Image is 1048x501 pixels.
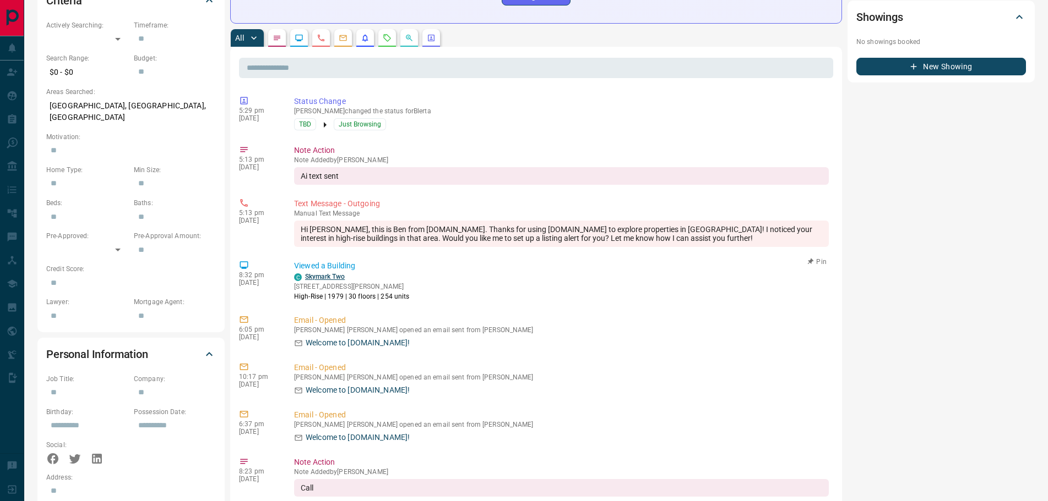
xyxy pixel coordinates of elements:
[405,34,414,42] svg: Opportunities
[383,34,392,42] svg: Requests
[299,119,311,130] span: TBD
[46,264,216,274] p: Credit Score:
[134,374,216,384] p: Company:
[46,87,216,97] p: Areas Searched:
[239,475,278,483] p: [DATE]
[239,333,278,341] p: [DATE]
[239,279,278,287] p: [DATE]
[294,421,829,428] p: [PERSON_NAME] [PERSON_NAME] opened an email sent from [PERSON_NAME]
[856,37,1026,47] p: No showings booked
[294,210,829,217] p: Text Message
[46,53,128,63] p: Search Range:
[361,34,370,42] svg: Listing Alerts
[239,163,278,171] p: [DATE]
[294,210,317,217] span: manual
[46,165,128,175] p: Home Type:
[294,282,410,291] p: [STREET_ADDRESS][PERSON_NAME]
[294,468,829,476] p: Note Added by [PERSON_NAME]
[239,467,278,475] p: 8:23 pm
[294,167,829,185] div: Ai text sent
[317,34,325,42] svg: Calls
[294,198,829,210] p: Text Message - Outgoing
[235,34,244,42] p: All
[294,291,410,301] p: High-Rise | 1979 | 30 floors | 254 units
[856,4,1026,30] div: Showings
[239,420,278,428] p: 6:37 pm
[134,20,216,30] p: Timeframe:
[239,217,278,224] p: [DATE]
[134,53,216,63] p: Budget:
[856,58,1026,75] button: New Showing
[294,273,302,281] div: condos.ca
[239,373,278,381] p: 10:17 pm
[46,97,216,126] p: [GEOGRAPHIC_DATA], [GEOGRAPHIC_DATA], [GEOGRAPHIC_DATA]
[134,407,216,417] p: Possession Date:
[46,374,128,384] p: Job Title:
[239,156,278,163] p: 5:13 pm
[46,132,216,142] p: Motivation:
[239,114,278,122] p: [DATE]
[294,362,829,373] p: Email - Opened
[239,271,278,279] p: 8:32 pm
[294,479,829,497] div: Call
[294,260,829,272] p: Viewed a Building
[239,428,278,436] p: [DATE]
[427,34,436,42] svg: Agent Actions
[339,34,347,42] svg: Emails
[134,231,216,241] p: Pre-Approval Amount:
[46,472,216,482] p: Address:
[46,440,128,450] p: Social:
[306,337,410,349] p: Welcome to [DOMAIN_NAME]!
[46,407,128,417] p: Birthday:
[294,145,829,156] p: Note Action
[306,432,410,443] p: Welcome to [DOMAIN_NAME]!
[305,273,345,280] a: Skymark Two
[46,341,216,367] div: Personal Information
[294,96,829,107] p: Status Change
[295,34,303,42] svg: Lead Browsing Activity
[134,165,216,175] p: Min Size:
[239,209,278,217] p: 5:13 pm
[134,198,216,208] p: Baths:
[239,326,278,333] p: 6:05 pm
[294,409,829,421] p: Email - Opened
[294,221,829,247] div: Hi [PERSON_NAME], this is Ben from [DOMAIN_NAME]. Thanks for using [DOMAIN_NAME] to explore prope...
[46,63,128,81] p: $0 - $0
[339,119,381,130] span: Just Browsing
[294,326,829,334] p: [PERSON_NAME] [PERSON_NAME] opened an email sent from [PERSON_NAME]
[239,381,278,388] p: [DATE]
[46,20,128,30] p: Actively Searching:
[856,8,903,26] h2: Showings
[46,198,128,208] p: Beds:
[294,373,829,381] p: [PERSON_NAME] [PERSON_NAME] opened an email sent from [PERSON_NAME]
[294,315,829,326] p: Email - Opened
[294,107,829,115] p: [PERSON_NAME] changed the status for Blerta
[239,107,278,114] p: 5:29 pm
[46,231,128,241] p: Pre-Approved:
[134,297,216,307] p: Mortgage Agent:
[306,384,410,396] p: Welcome to [DOMAIN_NAME]!
[46,345,148,363] h2: Personal Information
[801,257,833,267] button: Pin
[273,34,281,42] svg: Notes
[294,156,829,164] p: Note Added by [PERSON_NAME]
[294,456,829,468] p: Note Action
[46,297,128,307] p: Lawyer:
